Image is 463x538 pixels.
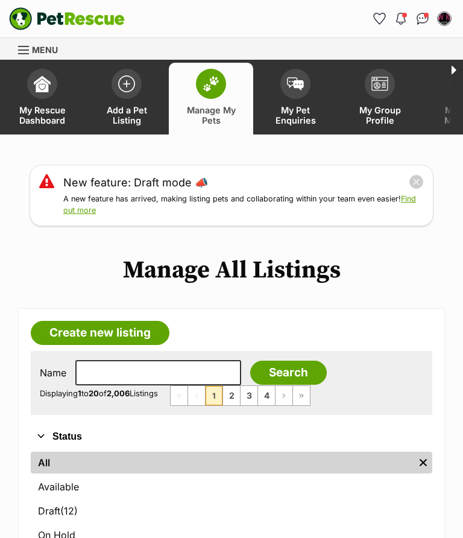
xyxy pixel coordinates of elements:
[63,174,208,191] a: New feature: Draft mode 📣
[276,386,292,405] a: Next page
[409,174,424,189] button: close
[40,367,66,378] label: Name
[31,452,414,473] a: All
[107,388,130,398] strong: 2,006
[250,361,327,385] input: Search
[89,388,99,398] strong: 20
[353,105,407,125] span: My Group Profile
[63,194,424,217] p: A new feature has arrived, making listing pets and collaborating within your team even easier!
[60,504,78,518] span: (12)
[184,105,238,125] span: Manage My Pets
[287,77,304,90] img: pet-enquiries-icon-7e3ad2cf08bfb03b45e93fb7055b45f3efa6380592205ae92323e6603595dc1f.svg
[258,386,275,405] a: Page 4
[370,9,454,28] ul: Account quick links
[438,13,450,25] img: Kelly Davidson profile pic
[370,9,389,28] a: Favourites
[268,105,323,125] span: My Pet Enquiries
[99,105,154,125] span: Add a Pet Listing
[31,321,169,345] a: Create new listing
[15,105,69,125] span: My Rescue Dashboard
[40,388,158,398] span: Displaying to of Listings
[417,13,429,25] img: chat-41dd97257d64d25036548639549fe6c8038ab92f7586957e7f3b1b290dea8141.svg
[170,385,310,406] nav: Pagination
[371,77,388,91] img: group-profile-icon-3fa3cf56718a62981997c0bc7e787c4b2cf8bcc04b72c1350f741eb67cf2f40e.svg
[31,500,432,522] a: Draft
[413,9,432,28] a: Conversations
[18,38,66,60] a: Menu
[414,452,432,473] a: Remove filter
[206,386,222,405] span: Page 1
[9,7,125,30] img: logo-e224e6f780fb5917bec1dbf3a21bbac754714ae5b6737aabdf751b685950b380.svg
[9,7,125,30] a: PetRescue
[118,75,135,92] img: add-pet-listing-icon-0afa8454b4691262ce3f59096e99ab1cd57d4a30225e0717b998d2c9b9846f56.svg
[203,76,219,92] img: manage-my-pets-icon-02211641906a0b7f246fdf0571729dbe1e7629f14944591b6c1af311fb30b64b.svg
[31,476,432,498] a: Available
[84,63,169,134] a: Add a Pet Listing
[63,194,416,215] a: Find out more
[338,63,422,134] a: My Group Profile
[391,9,411,28] button: Notifications
[253,63,338,134] a: My Pet Enquiries
[396,13,406,25] img: notifications-46538b983faf8c2785f20acdc204bb7945ddae34d4c08c2a6579f10ce5e182be.svg
[32,45,58,55] span: Menu
[435,9,454,28] button: My account
[293,386,310,405] a: Last page
[34,75,51,92] img: dashboard-icon-eb2f2d2d3e046f16d808141f083e7271f6b2e854fb5c12c21221c1fb7104beca.svg
[188,386,205,405] span: Previous page
[241,386,257,405] a: Page 3
[169,63,253,134] a: Manage My Pets
[171,386,187,405] span: First page
[223,386,240,405] a: Page 2
[31,429,432,445] button: Status
[78,388,81,398] strong: 1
